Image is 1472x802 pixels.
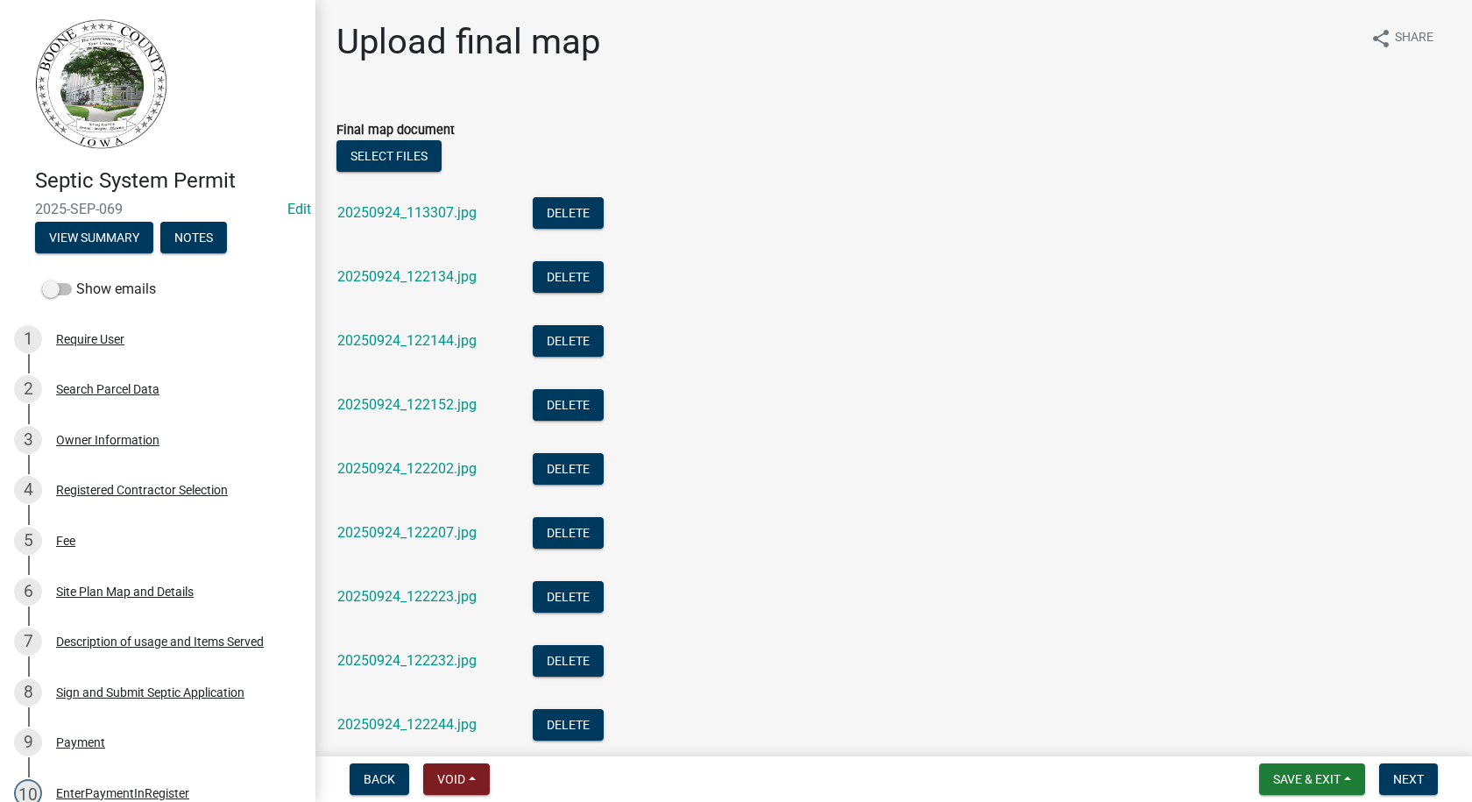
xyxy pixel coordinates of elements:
[533,645,604,677] button: Delete
[56,686,244,699] div: Sign and Submit Septic Application
[14,678,42,706] div: 8
[1273,772,1341,786] span: Save & Exit
[350,763,409,795] button: Back
[437,772,465,786] span: Void
[35,231,153,245] wm-modal-confirm: Summary
[533,581,604,613] button: Delete
[1259,763,1365,795] button: Save & Exit
[287,201,311,217] a: Edit
[1370,28,1391,49] i: share
[14,628,42,656] div: 7
[337,460,477,477] a: 20250924_122202.jpg
[533,197,604,229] button: Delete
[56,333,124,345] div: Require User
[533,718,604,735] wm-modal-confirm: Delete Document
[56,586,194,598] div: Site Plan Map and Details
[533,590,604,607] wm-modal-confirm: Delete Document
[14,527,42,555] div: 5
[533,709,604,741] button: Delete
[533,517,604,549] button: Delete
[533,462,604,479] wm-modal-confirm: Delete Document
[14,578,42,606] div: 6
[533,453,604,485] button: Delete
[336,124,455,137] label: Final map document
[364,772,395,786] span: Back
[533,526,604,543] wm-modal-confirm: Delete Document
[56,736,105,749] div: Payment
[160,222,227,253] button: Notes
[42,279,156,300] label: Show emails
[56,434,159,446] div: Owner Information
[337,524,477,541] a: 20250924_122207.jpg
[14,325,42,353] div: 1
[336,21,600,63] h1: Upload final map
[56,383,159,395] div: Search Parcel Data
[1356,21,1447,55] button: shareShare
[337,204,477,221] a: 20250924_113307.jpg
[14,426,42,454] div: 3
[35,18,168,150] img: Boone County, Iowa
[287,201,311,217] wm-modal-confirm: Edit Application Number
[1379,763,1438,795] button: Next
[160,231,227,245] wm-modal-confirm: Notes
[337,716,477,733] a: 20250924_122244.jpg
[533,206,604,223] wm-modal-confirm: Delete Document
[56,787,189,799] div: EnterPaymentInRegister
[35,222,153,253] button: View Summary
[533,654,604,671] wm-modal-confirm: Delete Document
[337,652,477,669] a: 20250924_122232.jpg
[1393,772,1424,786] span: Next
[533,261,604,293] button: Delete
[533,334,604,351] wm-modal-confirm: Delete Document
[337,396,477,413] a: 20250924_122152.jpg
[533,325,604,357] button: Delete
[337,268,477,285] a: 20250924_122134.jpg
[533,389,604,421] button: Delete
[14,728,42,756] div: 9
[533,398,604,415] wm-modal-confirm: Delete Document
[14,375,42,403] div: 2
[35,201,280,217] span: 2025-SEP-069
[35,168,301,194] h4: Septic System Permit
[56,535,75,547] div: Fee
[56,635,264,648] div: Description of usage and Items Served
[533,270,604,287] wm-modal-confirm: Delete Document
[14,476,42,504] div: 4
[337,588,477,605] a: 20250924_122223.jpg
[423,763,490,795] button: Void
[56,484,228,496] div: Registered Contractor Selection
[337,332,477,349] a: 20250924_122144.jpg
[336,140,442,172] button: Select files
[1395,28,1433,49] span: Share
